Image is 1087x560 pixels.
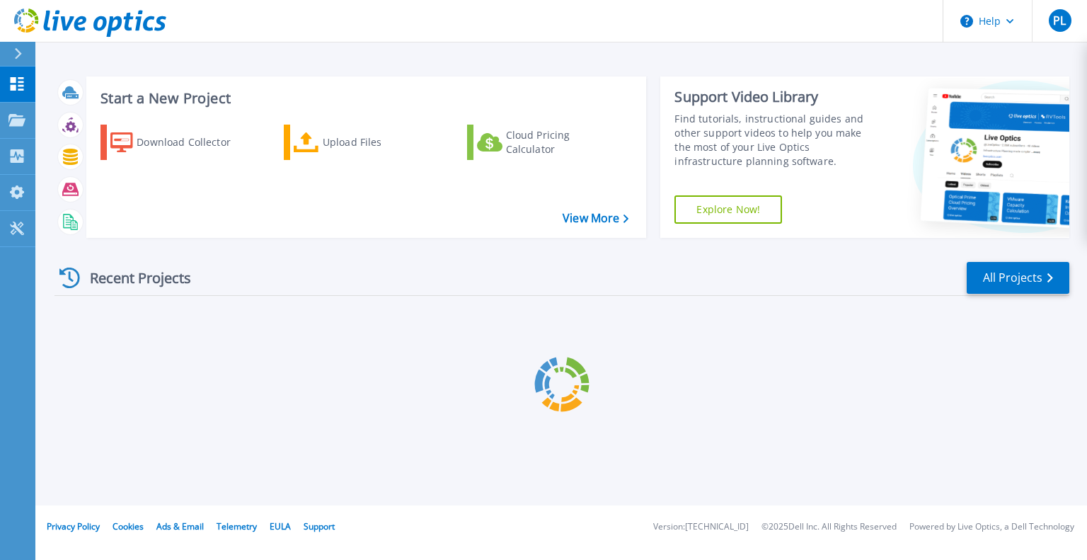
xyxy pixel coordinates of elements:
span: PL [1053,15,1066,26]
a: Upload Files [284,125,442,160]
a: Ads & Email [156,520,204,532]
h3: Start a New Project [100,91,628,106]
li: © 2025 Dell Inc. All Rights Reserved [761,522,897,532]
a: Cookies [113,520,144,532]
div: Upload Files [323,128,436,156]
a: Privacy Policy [47,520,100,532]
a: Cloud Pricing Calculator [467,125,625,160]
div: Download Collector [137,128,250,156]
div: Support Video Library [674,88,880,106]
a: Telemetry [217,520,257,532]
div: Cloud Pricing Calculator [506,128,619,156]
a: Download Collector [100,125,258,160]
li: Powered by Live Optics, a Dell Technology [909,522,1074,532]
div: Find tutorials, instructional guides and other support videos to help you make the most of your L... [674,112,880,168]
a: Explore Now! [674,195,782,224]
div: Recent Projects [54,261,210,295]
a: View More [563,212,628,225]
a: All Projects [967,262,1069,294]
a: Support [304,520,335,532]
a: EULA [270,520,291,532]
li: Version: [TECHNICAL_ID] [653,522,749,532]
